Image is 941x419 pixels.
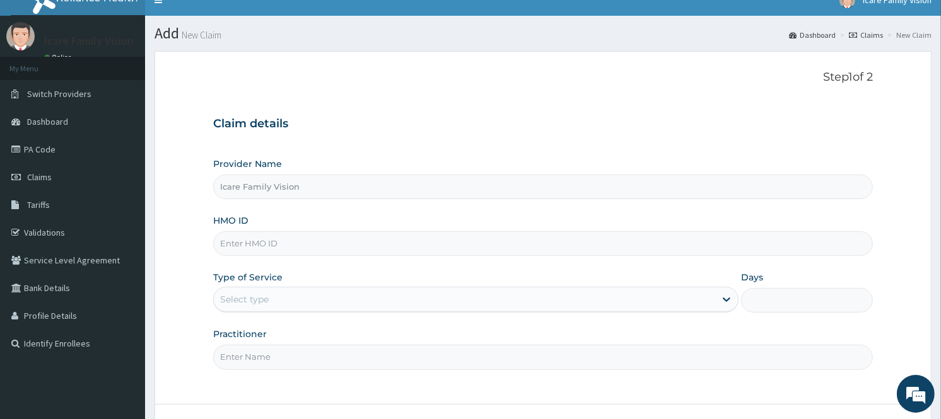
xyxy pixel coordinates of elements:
[213,345,873,369] input: Enter Name
[213,328,267,340] label: Practitioner
[213,117,873,131] h3: Claim details
[27,88,91,100] span: Switch Providers
[27,116,68,127] span: Dashboard
[213,71,873,84] p: Step 1 of 2
[213,271,283,284] label: Type of Service
[27,171,52,183] span: Claims
[741,271,763,284] label: Days
[213,158,282,170] label: Provider Name
[44,35,134,47] p: Icare Family Vision
[213,214,248,227] label: HMO ID
[27,199,50,210] span: Tariffs
[849,30,883,40] a: Claims
[884,30,932,40] li: New Claim
[213,231,873,256] input: Enter HMO ID
[6,22,35,50] img: User Image
[155,25,932,42] h1: Add
[789,30,836,40] a: Dashboard
[179,30,221,40] small: New Claim
[44,53,74,62] a: Online
[220,293,269,306] div: Select type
